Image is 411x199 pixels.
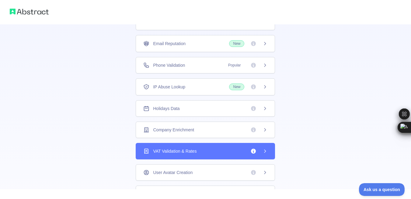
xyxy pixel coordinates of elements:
span: New [229,84,244,90]
span: IP Abuse Lookup [153,84,185,90]
iframe: Toggle Customer Support [359,183,405,196]
span: Holidays Data [153,105,179,112]
span: Popular [225,62,244,68]
span: Email Reputation [153,41,186,47]
span: Company Enrichment [153,127,194,133]
span: Phone Validation [153,62,185,68]
img: Abstract logo [10,7,49,16]
span: VAT Validation & Rates [153,148,197,154]
span: New [229,40,244,47]
span: User Avatar Creation [153,169,193,176]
